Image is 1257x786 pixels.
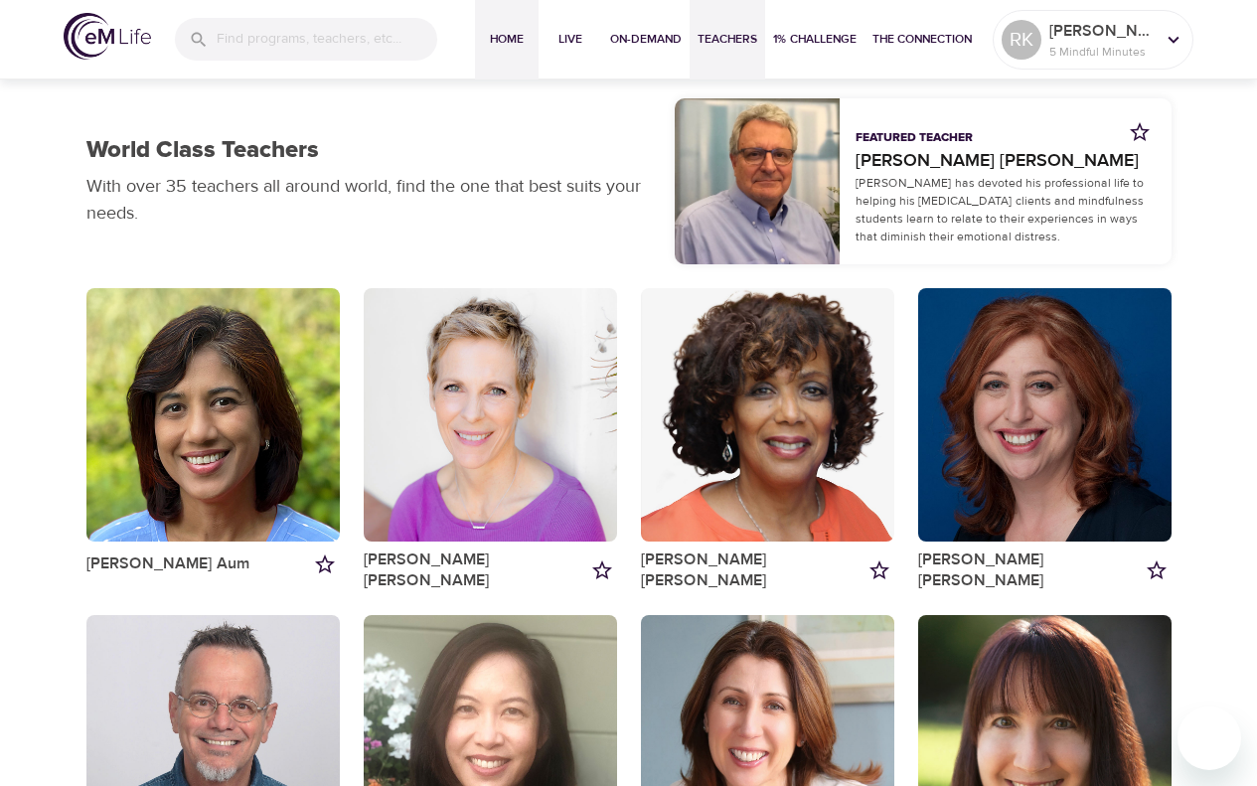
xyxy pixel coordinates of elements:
[864,555,894,585] button: Add to my favorites
[86,136,319,165] h1: World Class Teachers
[86,553,250,574] a: [PERSON_NAME] Aum
[856,129,973,147] p: Featured Teacher
[1049,43,1155,61] p: 5 Mindful Minutes
[773,29,857,50] span: 1% Challenge
[1049,19,1155,43] p: [PERSON_NAME].K
[610,29,682,50] span: On-Demand
[587,555,617,585] button: Add to my favorites
[364,550,587,592] a: [PERSON_NAME] [PERSON_NAME]
[547,29,594,50] span: Live
[310,550,340,579] button: Add to my favorites
[856,174,1155,245] p: [PERSON_NAME] has devoted his professional life to helping his [MEDICAL_DATA] clients and mindful...
[918,550,1142,592] a: [PERSON_NAME] [PERSON_NAME]
[483,29,531,50] span: Home
[872,29,972,50] span: The Connection
[64,13,151,60] img: logo
[1002,20,1041,60] div: RK
[217,18,437,61] input: Find programs, teachers, etc...
[856,147,1155,174] a: [PERSON_NAME] [PERSON_NAME]
[1142,555,1172,585] button: Add to my favorites
[698,29,757,50] span: Teachers
[1178,707,1241,770] iframe: Button to launch messaging window
[641,550,864,592] a: [PERSON_NAME] [PERSON_NAME]
[86,173,651,227] p: With over 35 teachers all around world, find the one that best suits your needs.
[1125,117,1155,147] button: Add to my favorites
